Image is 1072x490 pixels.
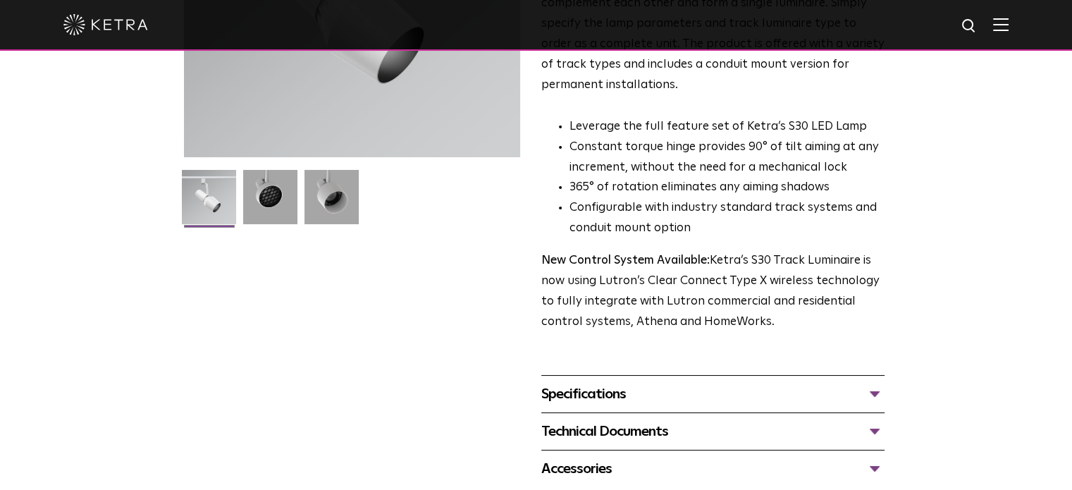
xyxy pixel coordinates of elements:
li: Configurable with industry standard track systems and conduit mount option [569,198,885,239]
p: Ketra’s S30 Track Luminaire is now using Lutron’s Clear Connect Type X wireless technology to ful... [541,251,885,333]
div: Accessories [541,458,885,480]
img: ketra-logo-2019-white [63,14,148,35]
img: S30-Track-Luminaire-2021-Web-Square [182,170,236,235]
img: 3b1b0dc7630e9da69e6b [243,170,297,235]
img: search icon [961,18,978,35]
div: Technical Documents [541,420,885,443]
div: Specifications [541,383,885,405]
li: Leverage the full feature set of Ketra’s S30 LED Lamp [569,117,885,137]
li: Constant torque hinge provides 90° of tilt aiming at any increment, without the need for a mechan... [569,137,885,178]
strong: New Control System Available: [541,255,710,267]
img: Hamburger%20Nav.svg [993,18,1009,31]
img: 9e3d97bd0cf938513d6e [304,170,359,235]
li: 365° of rotation eliminates any aiming shadows [569,178,885,198]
